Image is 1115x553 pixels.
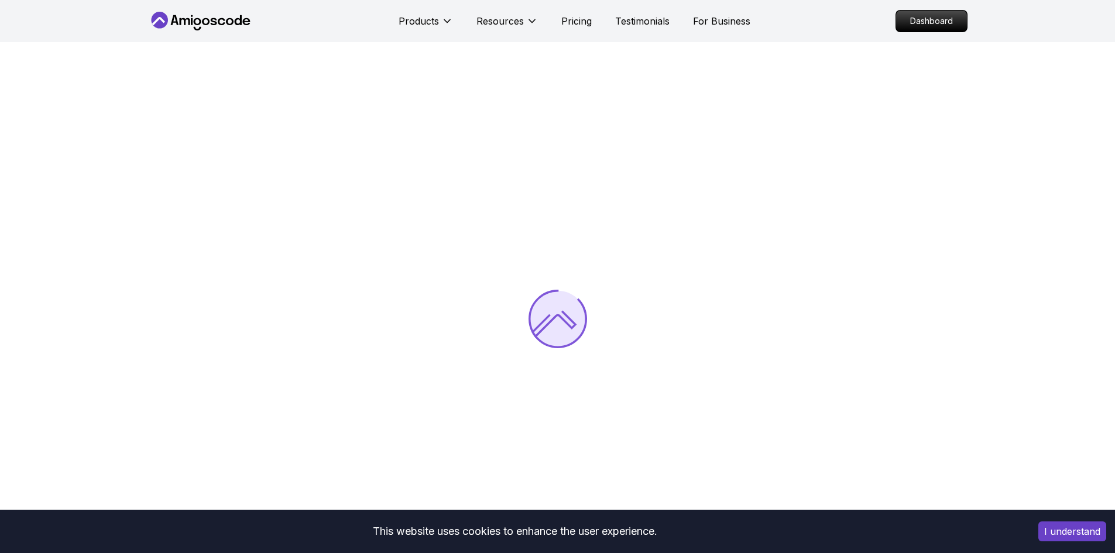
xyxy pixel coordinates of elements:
button: Resources [476,14,538,37]
a: For Business [693,14,750,28]
a: Pricing [561,14,592,28]
button: Products [399,14,453,37]
div: This website uses cookies to enhance the user experience. [9,518,1021,544]
p: Products [399,14,439,28]
p: Dashboard [896,11,967,32]
a: Testimonials [615,14,670,28]
p: Resources [476,14,524,28]
a: Dashboard [896,10,968,32]
button: Accept cookies [1038,521,1106,541]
